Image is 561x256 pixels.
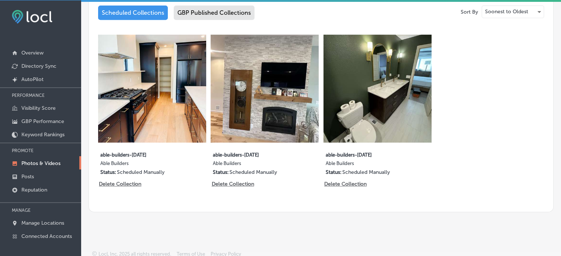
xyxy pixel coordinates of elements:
[461,9,478,15] p: Sort By
[21,131,65,138] p: Keyword Rankings
[98,35,206,143] img: Collection thumbnail
[21,50,44,56] p: Overview
[21,173,34,180] p: Posts
[21,76,44,83] p: AutoPilot
[21,220,64,226] p: Manage Locations
[213,169,229,175] p: Status:
[117,169,165,175] p: Scheduled Manually
[100,169,116,175] p: Status:
[21,187,47,193] p: Reputation
[21,105,56,111] p: Visibility Score
[213,148,297,161] label: able-builders-[DATE]
[12,10,52,24] img: fda3e92497d09a02dc62c9cd864e3231.png
[326,148,410,161] label: able-builders-[DATE]
[100,161,184,169] label: Able Builders
[213,161,297,169] label: Able Builders
[174,6,254,20] div: GBP Published Collections
[21,63,56,69] p: Directory Sync
[326,161,410,169] label: Able Builders
[342,169,390,175] p: Scheduled Manually
[485,8,528,15] p: Soonest to Oldest
[99,181,141,187] p: Delete Collection
[212,181,253,187] p: Delete Collection
[229,169,277,175] p: Scheduled Manually
[21,160,60,166] p: Photos & Videos
[326,169,342,175] p: Status:
[482,6,544,18] div: Soonest to Oldest
[21,118,64,125] p: GBP Performance
[211,35,319,143] img: Collection thumbnail
[100,148,184,161] label: able-builders-[DATE]
[21,233,72,239] p: Connected Accounts
[324,181,366,187] p: Delete Collection
[98,6,168,20] div: Scheduled Collections
[323,35,432,143] img: Collection thumbnail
